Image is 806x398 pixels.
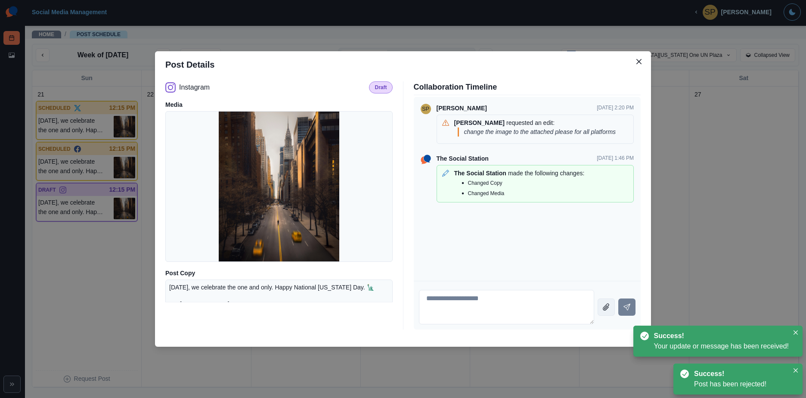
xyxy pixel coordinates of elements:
[694,379,789,389] div: Post has been rejected!
[165,100,393,109] p: Media
[219,111,339,262] img: de7ugfoj0uqhavhdaskr
[468,179,502,187] p: Changed Copy
[437,154,489,163] p: The Social Station
[618,298,635,316] button: Send message
[790,327,801,338] button: Close
[597,154,634,163] p: [DATE] 1:46 PM
[597,104,634,113] p: [DATE] 2:20 PM
[790,365,801,376] button: Close
[437,104,487,113] p: [PERSON_NAME]
[165,269,393,278] p: Post Copy
[375,84,387,91] p: Draft
[155,51,651,78] header: Post Details
[419,152,433,166] img: ssLogoSVG.f144a2481ffb055bcdd00c89108cbcb7.svg
[179,82,210,93] p: Instagram
[632,55,646,68] button: Close
[454,118,505,127] p: [PERSON_NAME]
[169,283,374,308] p: [DATE], we celebrate the one and only. Happy National [US_STATE] Day. 🗽 📷: [PERSON_NAME]
[694,369,785,379] div: Success!
[508,169,584,178] p: made the following changes:
[468,190,505,197] p: Changed Media
[414,81,641,93] p: Collaboration Timeline
[654,341,789,351] div: Your update or message has been received!
[598,298,615,316] button: Attach file
[454,169,506,178] p: The Social Station
[464,127,626,137] p: change the image to the attached please for all platforms
[506,118,555,127] p: requested an edit:
[422,102,429,116] div: Samantha Pesce
[654,331,785,341] div: Success!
